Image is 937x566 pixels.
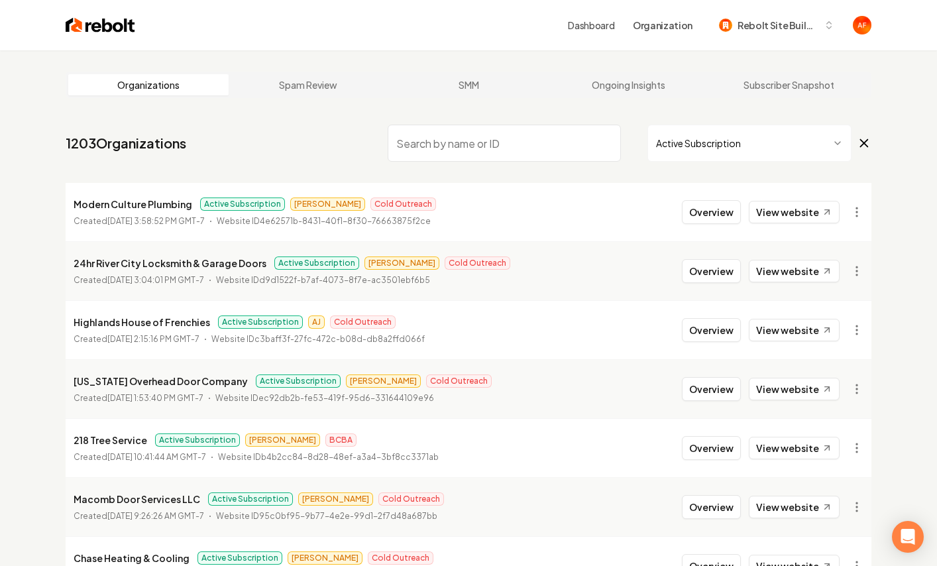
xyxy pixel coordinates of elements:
[288,551,362,565] span: [PERSON_NAME]
[368,551,433,565] span: Cold Outreach
[749,496,840,518] a: View website
[107,275,204,285] time: [DATE] 3:04:01 PM GMT-7
[66,134,186,152] a: 1203Organizations
[388,125,621,162] input: Search by name or ID
[74,255,266,271] p: 24hr River City Locksmith & Garage Doors
[197,551,282,565] span: Active Subscription
[74,510,204,523] p: Created
[74,196,192,212] p: Modern Culture Plumbing
[682,495,741,519] button: Overview
[107,334,199,344] time: [DATE] 2:15:16 PM GMT-7
[74,215,205,228] p: Created
[549,74,709,95] a: Ongoing Insights
[568,19,614,32] a: Dashboard
[74,392,203,405] p: Created
[388,74,549,95] a: SMM
[708,74,869,95] a: Subscriber Snapshot
[66,16,135,34] img: Rebolt Logo
[625,13,700,37] button: Organization
[74,432,147,448] p: 218 Tree Service
[378,492,444,506] span: Cold Outreach
[370,198,436,211] span: Cold Outreach
[217,215,431,228] p: Website ID 4e62571b-8431-40f1-8f30-76663875f2ce
[74,333,199,346] p: Created
[749,260,840,282] a: View website
[200,198,285,211] span: Active Subscription
[738,19,818,32] span: Rebolt Site Builder
[330,315,396,329] span: Cold Outreach
[216,510,437,523] p: Website ID 95c0bf95-9b77-4e2e-99d1-2f7d48a687bb
[445,256,510,270] span: Cold Outreach
[749,201,840,223] a: View website
[749,437,840,459] a: View website
[274,256,359,270] span: Active Subscription
[218,451,439,464] p: Website ID b4b2cc84-8d28-48ef-a3a4-3bf8cc3371ab
[68,74,229,95] a: Organizations
[290,198,365,211] span: [PERSON_NAME]
[749,319,840,341] a: View website
[107,452,206,462] time: [DATE] 10:41:44 AM GMT-7
[245,433,320,447] span: [PERSON_NAME]
[682,259,741,283] button: Overview
[892,521,924,553] div: Open Intercom Messenger
[346,374,421,388] span: [PERSON_NAME]
[107,216,205,226] time: [DATE] 3:58:52 PM GMT-7
[256,374,341,388] span: Active Subscription
[308,315,325,329] span: AJ
[215,392,434,405] p: Website ID ec92db2b-fe53-419f-95d6-331644109e96
[719,19,732,32] img: Rebolt Site Builder
[229,74,389,95] a: Spam Review
[853,16,871,34] img: Avan Fahimi
[298,492,373,506] span: [PERSON_NAME]
[682,318,741,342] button: Overview
[364,256,439,270] span: [PERSON_NAME]
[682,436,741,460] button: Overview
[74,550,190,566] p: Chase Heating & Cooling
[853,16,871,34] button: Open user button
[74,314,210,330] p: Highlands House of Frenchies
[107,393,203,403] time: [DATE] 1:53:40 PM GMT-7
[682,377,741,401] button: Overview
[218,315,303,329] span: Active Subscription
[74,373,248,389] p: [US_STATE] Overhead Door Company
[155,433,240,447] span: Active Subscription
[749,378,840,400] a: View website
[682,200,741,224] button: Overview
[74,451,206,464] p: Created
[211,333,425,346] p: Website ID c3baff3f-27fc-472c-b08d-db8a2ffd066f
[74,491,200,507] p: Macomb Door Services LLC
[74,274,204,287] p: Created
[426,374,492,388] span: Cold Outreach
[208,492,293,506] span: Active Subscription
[216,274,430,287] p: Website ID d9d1522f-b7af-4073-8f7e-ac3501ebf6b5
[325,433,357,447] span: BCBA
[107,511,204,521] time: [DATE] 9:26:26 AM GMT-7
